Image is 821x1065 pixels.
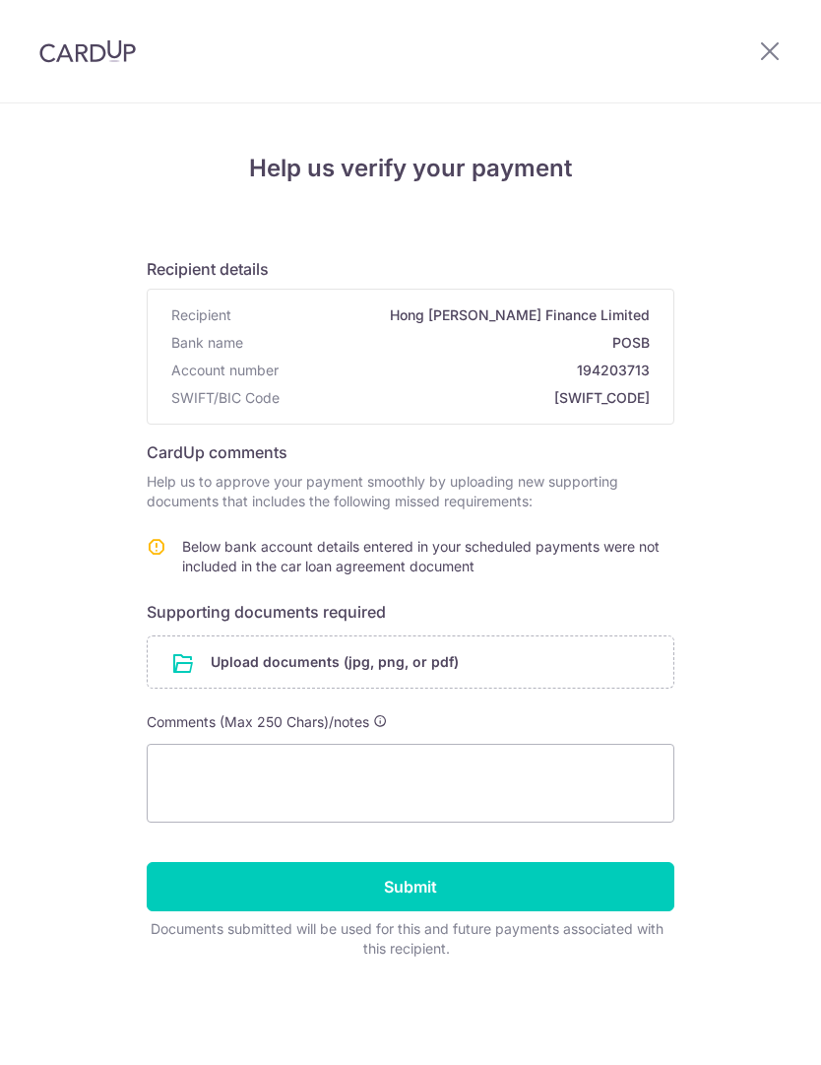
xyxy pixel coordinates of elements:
[147,257,674,281] h6: Recipient details
[171,388,280,408] span: SWIFT/BIC Code
[147,440,674,464] h6: CardUp comments
[147,472,674,511] p: Help us to approve your payment smoothly by uploading new supporting documents that includes the ...
[147,151,674,186] h4: Help us verify your payment
[171,333,243,353] span: Bank name
[182,538,660,574] span: Below bank account details entered in your scheduled payments were not included in the car loan a...
[171,305,231,325] span: Recipient
[147,713,369,730] span: Comments (Max 250 Chars)/notes
[147,600,674,624] h6: Supporting documents required
[147,862,674,911] input: Submit
[39,39,136,63] img: CardUp
[251,333,650,353] span: POSB
[147,635,674,689] div: Upload documents (jpg, png, or pdf)
[286,361,650,380] span: 194203713
[287,388,650,408] span: [SWIFT_CODE]
[239,305,650,325] span: Hong [PERSON_NAME] Finance Limited
[171,361,279,380] span: Account number
[147,919,666,959] div: Documents submitted will be used for this and future payments associated with this recipient.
